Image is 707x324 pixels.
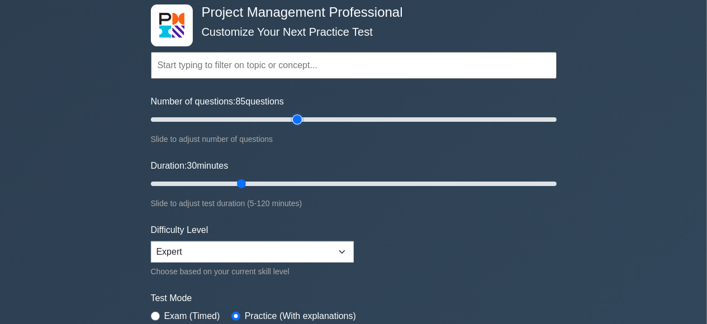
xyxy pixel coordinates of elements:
h4: Project Management Professional [197,4,502,21]
span: 85 [236,97,246,106]
label: Duration: minutes [151,159,229,173]
div: Slide to adjust test duration (5-120 minutes) [151,197,557,210]
label: Test Mode [151,292,557,305]
input: Start typing to filter on topic or concept... [151,52,557,79]
label: Exam (Timed) [164,309,220,323]
label: Difficulty Level [151,223,208,237]
div: Choose based on your current skill level [151,265,354,278]
span: 30 [187,161,197,170]
div: Slide to adjust number of questions [151,132,557,146]
label: Practice (With explanations) [245,309,356,323]
label: Number of questions: questions [151,95,284,108]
